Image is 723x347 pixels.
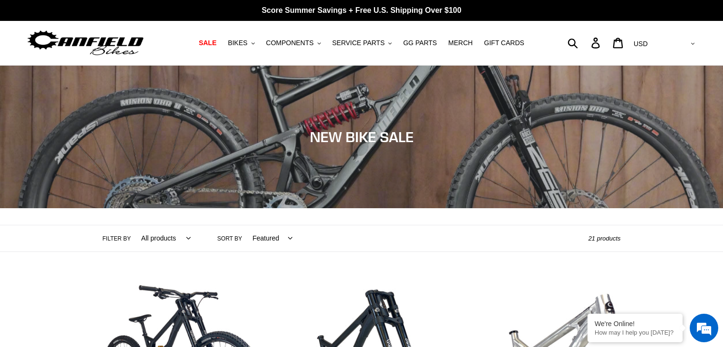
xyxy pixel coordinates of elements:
a: MERCH [443,37,477,49]
a: GG PARTS [398,37,442,49]
input: Search [573,32,597,53]
label: Filter by [103,234,131,243]
span: NEW BIKE SALE [310,128,414,145]
span: MERCH [448,39,472,47]
button: SERVICE PARTS [328,37,396,49]
img: Canfield Bikes [26,28,145,58]
span: SALE [199,39,216,47]
span: COMPONENTS [266,39,314,47]
p: How may I help you today? [595,329,675,336]
div: We're Online! [595,320,675,328]
label: Sort by [217,234,242,243]
a: GIFT CARDS [479,37,529,49]
span: GIFT CARDS [484,39,524,47]
button: BIKES [223,37,259,49]
span: SERVICE PARTS [332,39,385,47]
button: COMPONENTS [261,37,326,49]
span: BIKES [228,39,247,47]
span: GG PARTS [403,39,437,47]
a: SALE [194,37,221,49]
span: 21 products [588,235,621,242]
